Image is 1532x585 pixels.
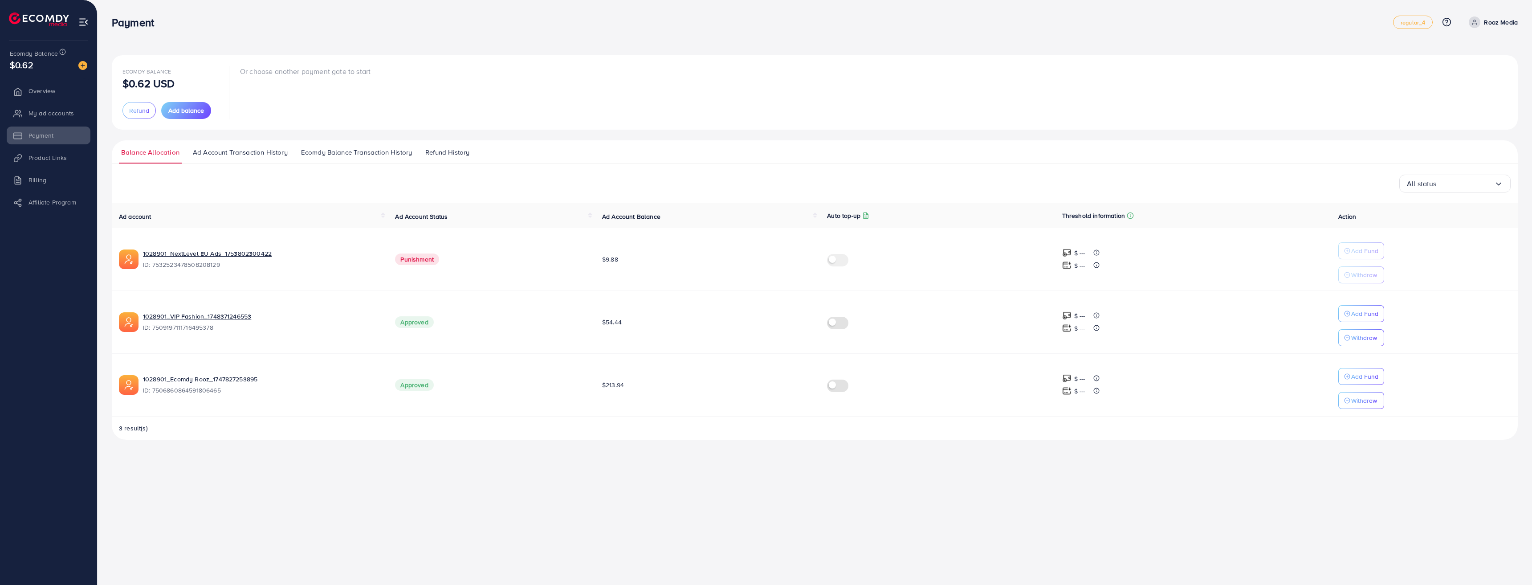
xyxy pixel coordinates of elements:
[1074,260,1085,271] p: $ ---
[143,375,381,384] a: 1028901_Ecomdy Rooz_1747827253895
[1351,395,1377,406] p: Withdraw
[425,147,469,157] span: Refund History
[119,312,139,332] img: ic-ads-acc.e4c84228.svg
[1074,386,1085,397] p: $ ---
[602,318,622,327] span: $54.44
[1062,311,1072,320] img: top-up amount
[1338,266,1384,283] button: Withdraw
[395,379,433,391] span: Approved
[395,254,439,265] span: Punishment
[78,17,89,27] img: menu
[1062,210,1125,221] p: Threshold information
[143,375,381,395] div: <span class='underline'>1028901_Ecomdy Rooz_1747827253895</span></br>7506860864591806465
[301,147,412,157] span: Ecomdy Balance Transaction History
[395,212,448,221] span: Ad Account Status
[1062,374,1072,383] img: top-up amount
[1407,177,1437,191] span: All status
[119,424,148,433] span: 3 result(s)
[143,323,381,332] span: ID: 7509197111716495378
[1338,242,1384,259] button: Add Fund
[1074,323,1085,334] p: $ ---
[1074,248,1085,258] p: $ ---
[143,260,381,269] span: ID: 7532523478508208129
[1062,248,1072,258] img: top-up amount
[143,249,381,270] div: <span class='underline'>1028901_NextLevel EU Ads_1753802300422</span></br>7532523478508208129
[1338,392,1384,409] button: Withdraw
[1351,332,1377,343] p: Withdraw
[119,250,139,269] img: ic-ads-acc.e4c84228.svg
[1338,212,1356,221] span: Action
[1351,371,1378,382] p: Add Fund
[1465,16,1518,28] a: Rooz Media
[122,78,175,89] p: $0.62 USD
[1338,368,1384,385] button: Add Fund
[168,106,204,115] span: Add balance
[1351,308,1378,319] p: Add Fund
[1351,270,1377,280] p: Withdraw
[1484,17,1518,28] p: Rooz Media
[122,102,156,119] button: Refund
[602,255,618,264] span: $9.88
[112,16,161,29] h3: Payment
[78,61,87,70] img: image
[119,375,139,395] img: ic-ads-acc.e4c84228.svg
[10,58,33,71] span: $0.62
[143,312,381,321] a: 1028901_VIP Fashion_1748371246553
[122,68,171,75] span: Ecomdy Balance
[1062,386,1072,396] img: top-up amount
[121,147,179,157] span: Balance Allocation
[827,210,860,221] p: Auto top-up
[161,102,211,119] button: Add balance
[143,249,381,258] a: 1028901_NextLevel EU Ads_1753802300422
[395,316,433,328] span: Approved
[1338,329,1384,346] button: Withdraw
[119,212,151,221] span: Ad account
[1399,175,1511,192] div: Search for option
[1074,311,1085,321] p: $ ---
[1401,20,1425,25] span: regular_4
[602,380,624,389] span: $213.94
[193,147,288,157] span: Ad Account Transaction History
[1062,323,1072,333] img: top-up amount
[1338,305,1384,322] button: Add Fund
[10,49,58,58] span: Ecomdy Balance
[602,212,660,221] span: Ad Account Balance
[1074,373,1085,384] p: $ ---
[129,106,149,115] span: Refund
[143,312,381,332] div: <span class='underline'>1028901_VIP Fashion_1748371246553</span></br>7509197111716495378
[1393,16,1433,29] a: regular_4
[9,12,69,26] img: logo
[1351,245,1378,256] p: Add Fund
[1062,261,1072,270] img: top-up amount
[1437,177,1494,191] input: Search for option
[240,66,371,77] p: Or choose another payment gate to start
[143,386,381,395] span: ID: 7506860864591806465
